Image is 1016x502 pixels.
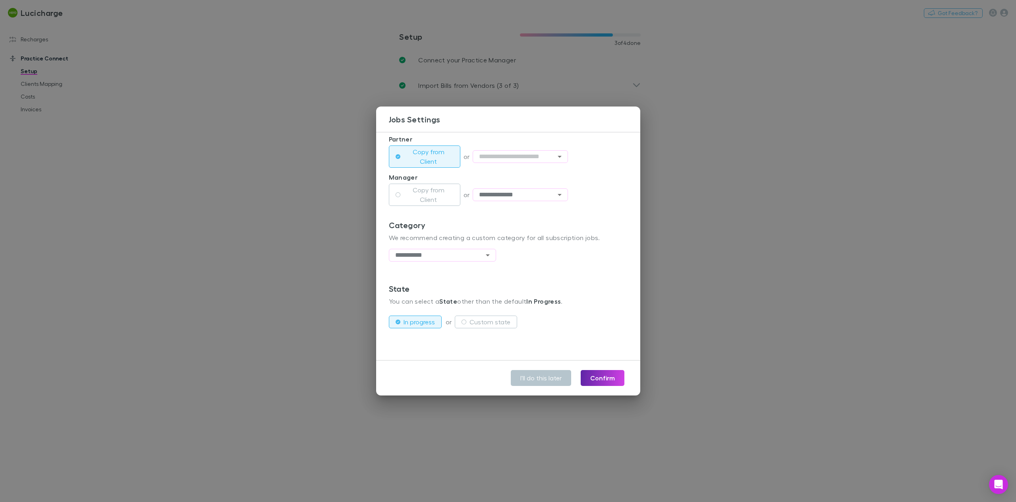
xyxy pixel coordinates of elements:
button: Custom state [455,316,517,328]
p: Manager [389,173,628,182]
button: I'll do this later [511,370,571,386]
strong: State [439,297,457,305]
div: Open Intercom Messenger [989,475,1008,494]
button: In progress [389,316,442,328]
p: Partner [389,134,628,144]
p: or [464,190,473,200]
label: Custom state [469,317,510,327]
h3: Jobs Settings [389,114,640,124]
label: Copy from Client [404,147,454,166]
p: You can select a other than the default . [389,297,628,306]
p: We recommend creating a custom category for all subscription jobs. [389,233,628,242]
h3: State [389,284,628,293]
p: or [446,317,455,327]
button: Copy from Client [389,145,460,168]
button: Copy from Client [389,184,460,206]
button: Open [554,151,565,162]
p: or [464,152,473,161]
label: In progress [404,317,435,327]
label: Copy from Client [404,185,454,204]
strong: In Progress [526,297,561,305]
button: Open [554,189,565,200]
h3: Category [389,220,628,230]
button: Confirm [581,370,624,386]
button: Open [482,250,493,261]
